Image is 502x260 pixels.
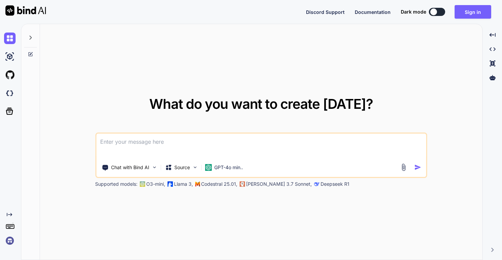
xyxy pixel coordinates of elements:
[146,181,165,187] p: O3-mini,
[174,181,193,187] p: Llama 3,
[95,181,137,187] p: Supported models:
[321,181,349,187] p: Deepseek R1
[306,9,345,15] span: Discord Support
[355,8,391,16] button: Documentation
[167,181,173,187] img: Llama2
[355,9,391,15] span: Documentation
[205,164,212,171] img: GPT-4o mini
[4,69,16,81] img: githubLight
[400,163,408,171] img: attachment
[201,181,237,187] p: Codestral 25.01,
[4,87,16,99] img: darkCloudIdeIcon
[149,96,373,112] span: What do you want to create [DATE]?
[314,181,319,187] img: claude
[192,164,198,170] img: Pick Models
[195,182,200,186] img: Mistral-AI
[239,181,245,187] img: claude
[111,164,149,171] p: Chat with Bind AI
[401,8,426,15] span: Dark mode
[4,235,16,246] img: signin
[151,164,157,170] img: Pick Tools
[174,164,190,171] p: Source
[5,5,46,16] img: Bind AI
[4,33,16,44] img: chat
[4,51,16,62] img: ai-studio
[455,5,491,19] button: Sign in
[414,164,421,171] img: icon
[246,181,312,187] p: [PERSON_NAME] 3.7 Sonnet,
[214,164,243,171] p: GPT-4o min..
[306,8,345,16] button: Discord Support
[139,181,145,187] img: GPT-4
